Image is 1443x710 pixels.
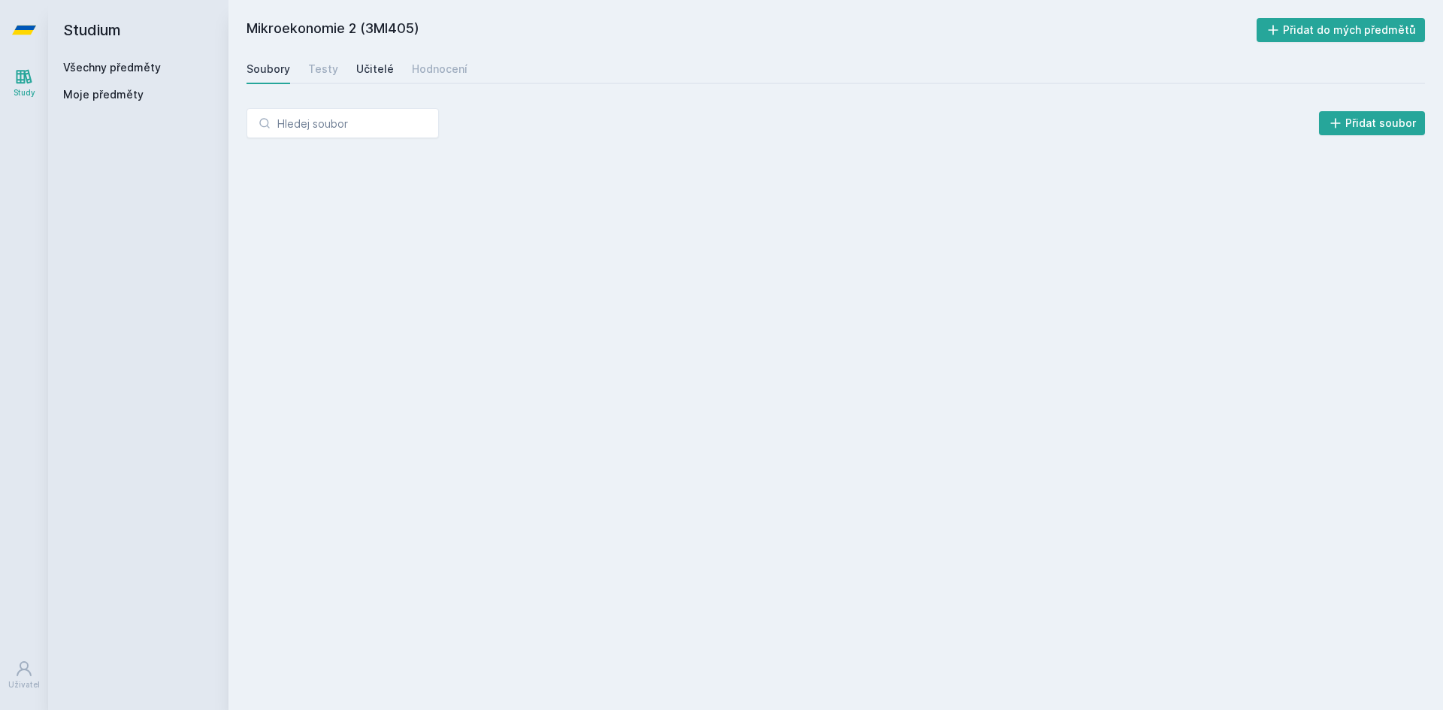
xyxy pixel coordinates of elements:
[63,87,144,102] span: Moje předměty
[3,652,45,698] a: Uživatel
[247,54,290,84] a: Soubory
[308,54,338,84] a: Testy
[356,54,394,84] a: Učitelé
[247,62,290,77] div: Soubory
[1319,111,1426,135] button: Přidat soubor
[14,87,35,98] div: Study
[412,54,467,84] a: Hodnocení
[247,108,439,138] input: Hledej soubor
[247,18,1257,42] h2: Mikroekonomie 2 (3MI405)
[63,61,161,74] a: Všechny předměty
[308,62,338,77] div: Testy
[8,679,40,690] div: Uživatel
[356,62,394,77] div: Učitelé
[1257,18,1426,42] button: Přidat do mých předmětů
[3,60,45,106] a: Study
[412,62,467,77] div: Hodnocení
